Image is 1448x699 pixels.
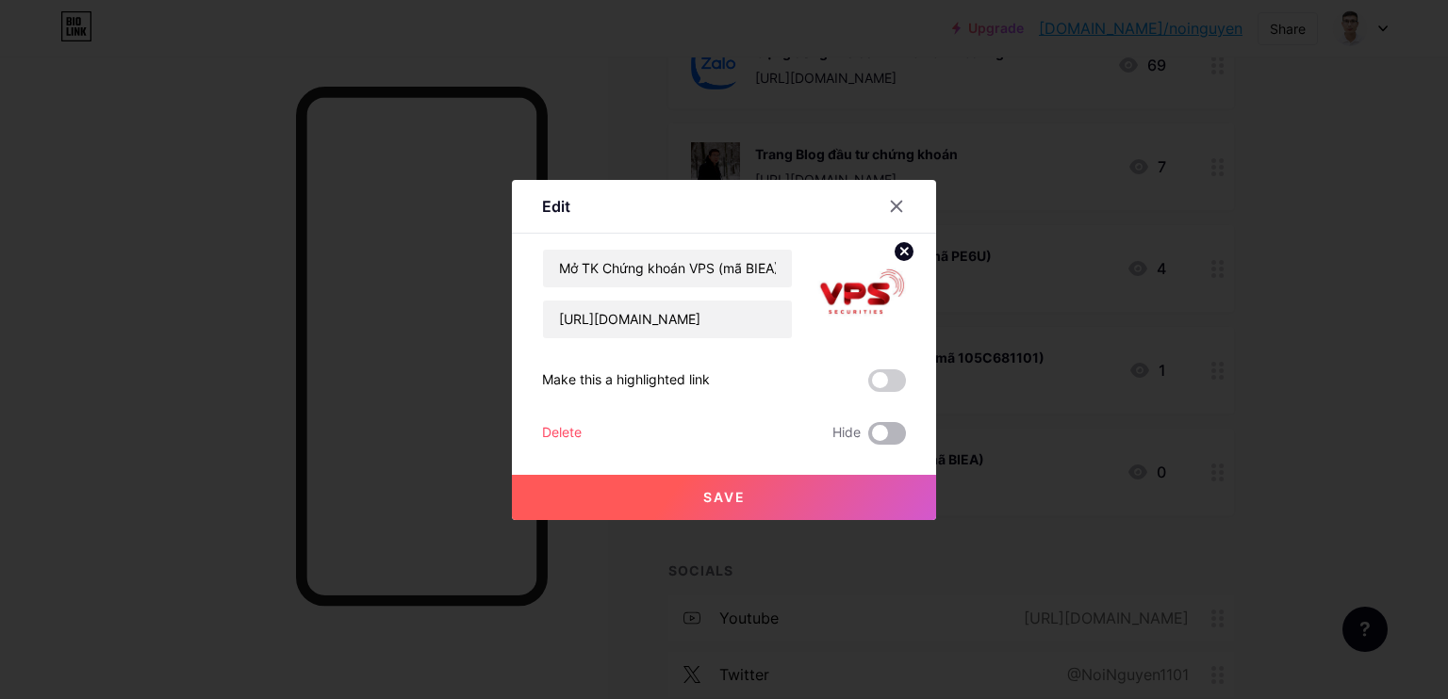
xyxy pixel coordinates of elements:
input: URL [543,301,792,338]
span: Hide [832,422,861,445]
img: link_thumbnail [815,249,906,339]
button: Save [512,475,936,520]
div: Make this a highlighted link [542,369,710,392]
span: Save [703,489,746,505]
input: Title [543,250,792,287]
div: Delete [542,422,582,445]
div: Edit [542,195,570,218]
